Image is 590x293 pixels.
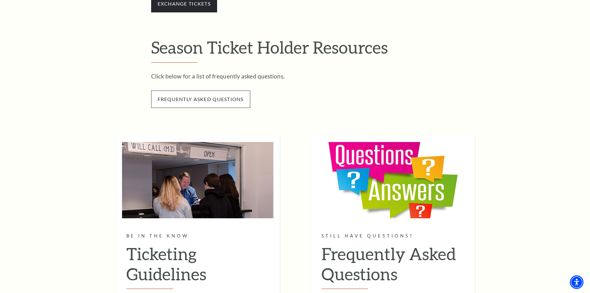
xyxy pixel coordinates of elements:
h2: Frequently Asked Questions [321,244,464,289]
div: Accessibility Menu [570,275,583,289]
p: Click below for a list of frequently asked questions. [151,71,439,81]
p: Still have questions? [321,232,464,240]
h2: Season Ticket Holder Resources [151,37,439,63]
a: frequently asked questions [151,95,250,102]
p: Be in the know [126,232,269,240]
img: Be in the know [122,142,273,218]
span: frequently asked questions [151,91,250,108]
a: exchange tickets [158,1,211,7]
h2: Ticketing Guidelines [126,244,269,289]
img: Still have questions? [317,142,469,218]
